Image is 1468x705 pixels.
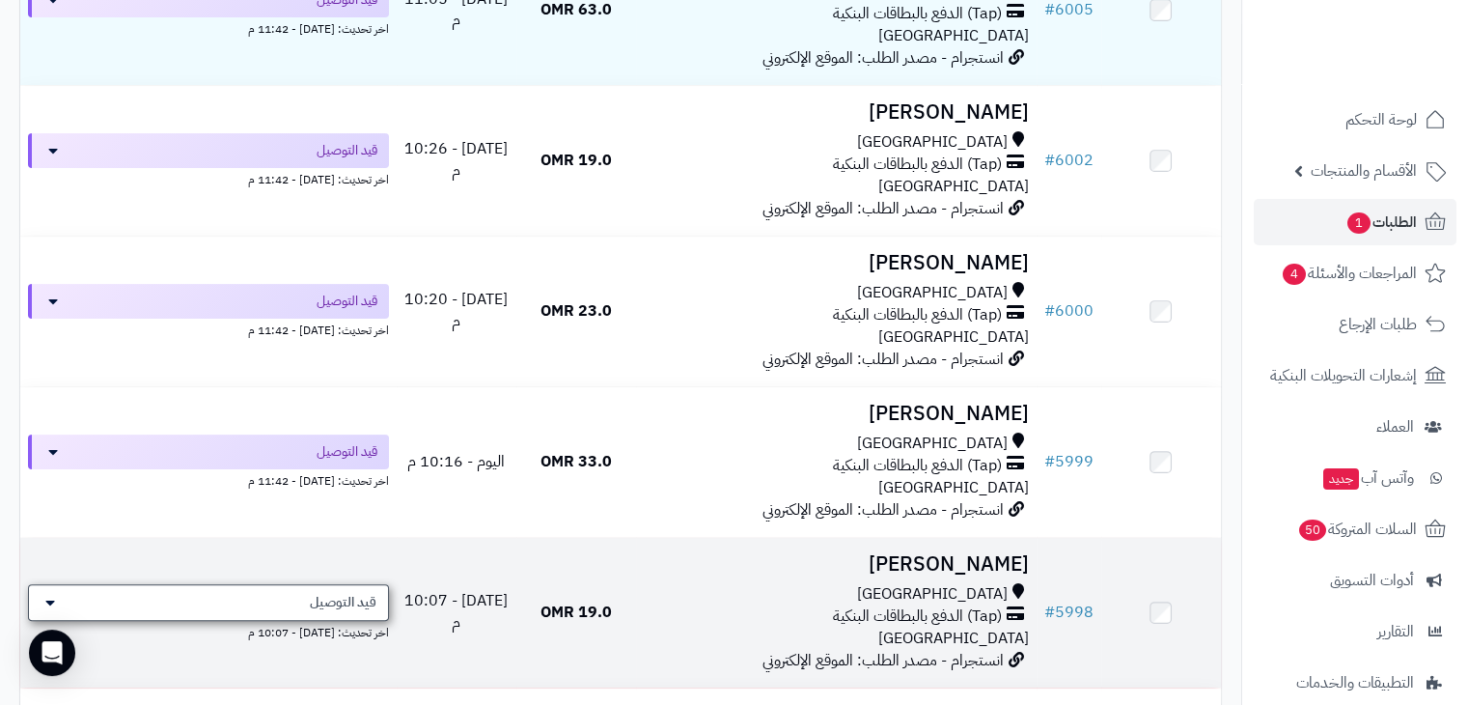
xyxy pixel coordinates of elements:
[1044,149,1094,172] a: #6002
[644,403,1028,425] h3: [PERSON_NAME]
[28,621,389,641] div: اخر تحديث: [DATE] - 10:07 م
[1254,352,1456,399] a: إشعارات التحويلات البنكية
[833,455,1002,477] span: (Tap) الدفع بالبطاقات البنكية
[317,292,377,311] span: قيد التوصيل
[1254,455,1456,501] a: وآتس آبجديد
[878,627,1029,650] span: [GEOGRAPHIC_DATA]
[833,606,1002,628] span: (Tap) الدفع بالبطاقات البنكية
[404,589,508,634] span: [DATE] - 10:07 م
[1377,618,1414,645] span: التقارير
[1254,97,1456,143] a: لوحة التحكم
[1254,608,1456,655] a: التقارير
[28,319,389,339] div: اخر تحديث: [DATE] - 11:42 م
[540,299,612,323] span: 23.0 OMR
[857,282,1008,304] span: [GEOGRAPHIC_DATA]
[857,583,1008,606] span: [GEOGRAPHIC_DATA]
[1044,299,1094,323] a: #6000
[540,450,612,473] span: 33.0 OMR
[1345,106,1417,133] span: لوحة التحكم
[28,168,389,188] div: اخر تحديث: [DATE] - 11:42 م
[1254,404,1456,450] a: العملاء
[1270,362,1417,389] span: إشعارات التحويلات البنكية
[1345,209,1417,236] span: الطلبات
[1376,413,1414,440] span: العملاء
[1281,260,1417,287] span: المراجعات والأسئلة
[644,101,1028,124] h3: [PERSON_NAME]
[28,469,389,490] div: اخر تحديث: [DATE] - 11:42 م
[1254,506,1456,552] a: السلات المتروكة50
[762,46,1004,70] span: انستجرام - مصدر الطلب: الموقع الإلكتروني
[407,450,505,473] span: اليوم - 10:16 م
[762,197,1004,220] span: انستجرام - مصدر الطلب: الموقع الإلكتروني
[1044,601,1094,624] a: #5998
[644,252,1028,274] h3: [PERSON_NAME]
[1339,311,1417,338] span: طلبات الإرجاع
[1044,450,1055,473] span: #
[1311,157,1417,184] span: الأقسام والمنتجات
[644,553,1028,576] h3: [PERSON_NAME]
[28,17,389,38] div: اخر تحديث: [DATE] - 11:42 م
[1044,149,1055,172] span: #
[404,288,508,333] span: [DATE] - 10:20 م
[1323,468,1359,490] span: جديد
[540,149,612,172] span: 19.0 OMR
[1254,199,1456,245] a: الطلبات1
[833,304,1002,326] span: (Tap) الدفع بالبطاقات البنكية
[762,348,1004,371] span: انستجرام - مصدر الطلب: الموقع الإلكتروني
[1321,465,1414,492] span: وآتس آب
[1296,669,1414,696] span: التطبيقات والخدمات
[878,476,1029,499] span: [GEOGRAPHIC_DATA]
[1297,516,1417,543] span: السلات المتروكة
[1044,601,1055,624] span: #
[1254,557,1456,604] a: أدوات التسويق
[540,601,612,624] span: 19.0 OMR
[1330,567,1414,594] span: أدوات التسويق
[1347,212,1371,234] span: 1
[1283,264,1306,285] span: 4
[29,630,75,676] div: Open Intercom Messenger
[404,137,508,183] span: [DATE] - 10:26 م
[1044,450,1094,473] a: #5999
[1254,250,1456,296] a: المراجعات والأسئلة4
[833,3,1002,25] span: (Tap) الدفع بالبطاقات البنكية
[878,325,1029,349] span: [GEOGRAPHIC_DATA]
[1337,52,1450,93] img: logo-2.png
[857,131,1008,154] span: [GEOGRAPHIC_DATA]
[310,593,376,612] span: قيد التوصيل
[878,175,1029,198] span: [GEOGRAPHIC_DATA]
[1254,301,1456,348] a: طلبات الإرجاع
[317,442,377,462] span: قيد التوصيل
[1299,520,1326,541] span: 50
[878,24,1029,47] span: [GEOGRAPHIC_DATA]
[317,141,377,160] span: قيد التوصيل
[833,154,1002,176] span: (Tap) الدفع بالبطاقات البنكية
[762,649,1004,672] span: انستجرام - مصدر الطلب: الموقع الإلكتروني
[1044,299,1055,323] span: #
[762,498,1004,522] span: انستجرام - مصدر الطلب: الموقع الإلكتروني
[857,433,1008,455] span: [GEOGRAPHIC_DATA]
